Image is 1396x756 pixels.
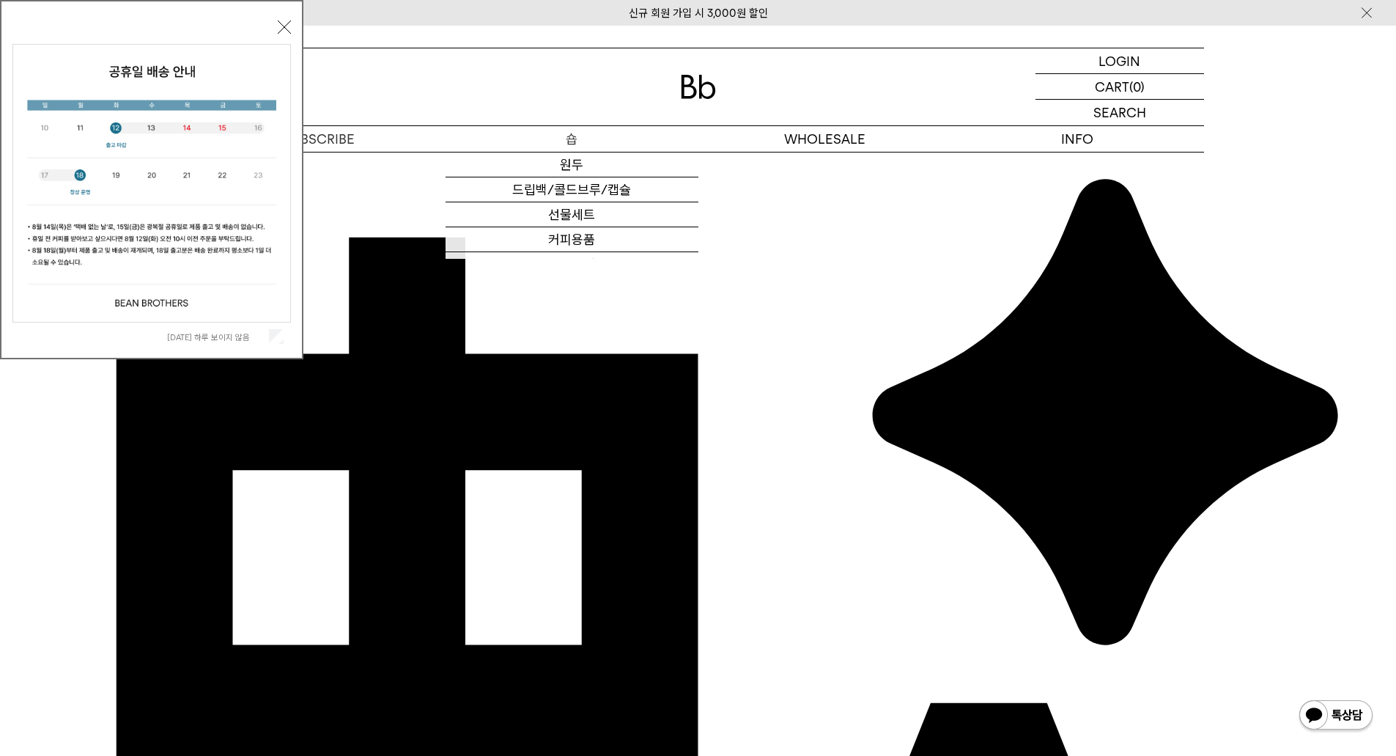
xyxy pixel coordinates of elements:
[681,75,716,99] img: 로고
[446,153,698,177] a: 원두
[698,126,951,152] p: WHOLESALE
[1095,74,1129,99] p: CART
[193,126,446,152] a: SUBSCRIBE
[446,177,698,202] a: 드립백/콜드브루/캡슐
[278,21,291,34] button: 닫기
[1098,48,1140,73] p: LOGIN
[13,45,290,322] img: cb63d4bbb2e6550c365f227fdc69b27f_113810.jpg
[446,126,698,152] a: 숍
[629,7,768,20] a: 신규 회원 가입 시 3,000원 할인
[446,252,698,277] a: 프로그램
[446,202,698,227] a: 선물세트
[1129,74,1145,99] p: (0)
[167,332,266,342] label: [DATE] 하루 보이지 않음
[446,227,698,252] a: 커피용품
[951,126,1204,152] p: INFO
[1035,74,1204,100] a: CART (0)
[1093,100,1146,125] p: SEARCH
[1298,699,1374,734] img: 카카오톡 채널 1:1 채팅 버튼
[1035,48,1204,74] a: LOGIN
